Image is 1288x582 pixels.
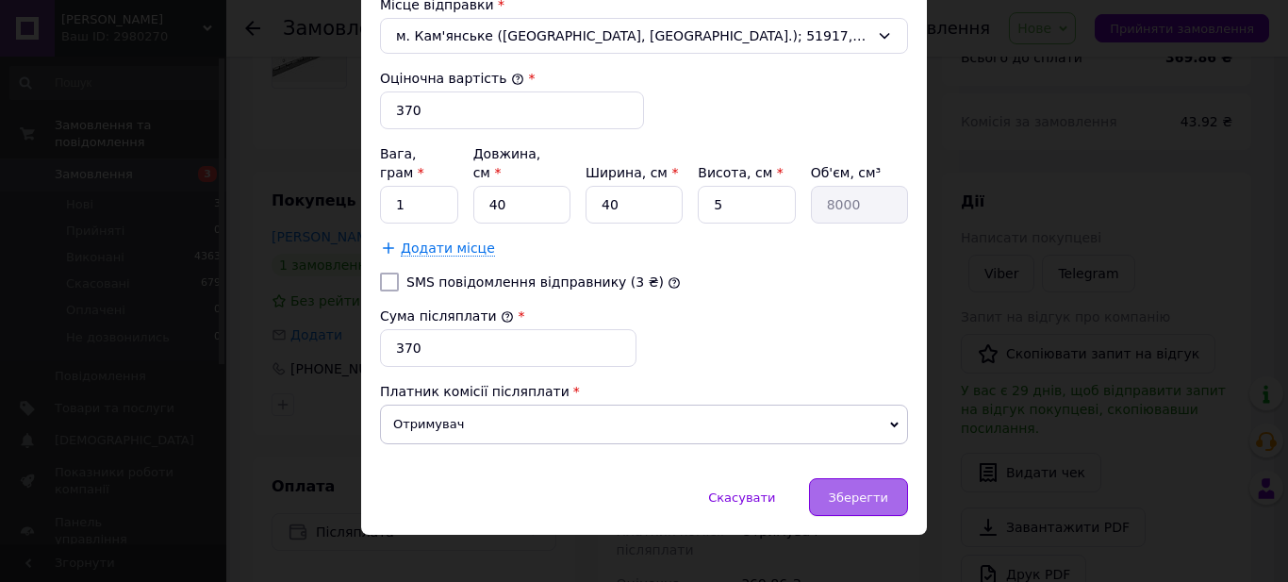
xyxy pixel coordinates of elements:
[380,146,424,180] label: Вага, грам
[380,71,524,86] label: Оціночна вартість
[380,308,514,324] label: Сума післяплати
[380,405,908,444] span: Отримувач
[401,241,495,257] span: Додати місце
[829,491,888,505] span: Зберегти
[811,163,908,182] div: Об'єм, см³
[586,165,678,180] label: Ширина, см
[698,165,783,180] label: Висота, см
[473,146,541,180] label: Довжина, см
[708,491,775,505] span: Скасувати
[406,274,664,290] label: SMS повідомлення відправнику (3 ₴)
[380,384,570,399] span: Платник комісії післяплати
[396,26,869,45] span: м. Кам'янське ([GEOGRAPHIC_DATA], [GEOGRAPHIC_DATA].); 51917, просп. [STREET_ADDRESS]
